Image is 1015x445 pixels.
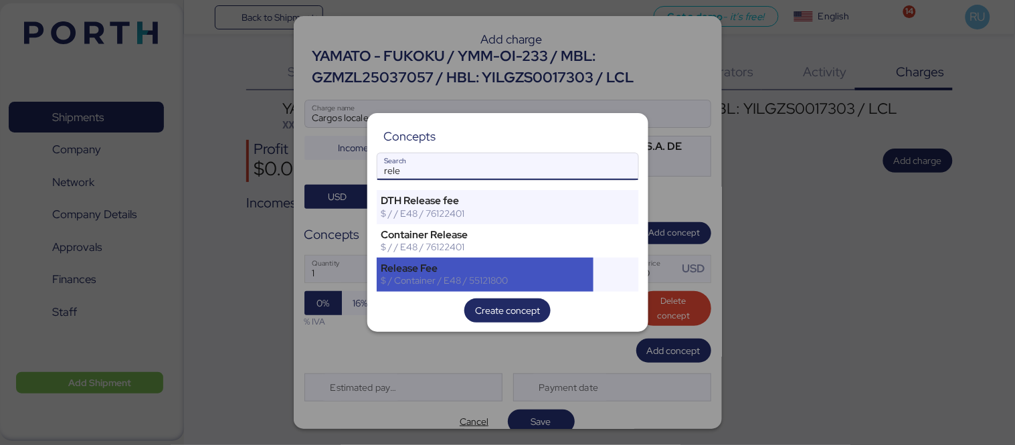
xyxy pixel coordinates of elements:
[381,274,589,286] div: $ / Container / E48 / 55121800
[383,130,436,143] div: Concepts
[475,302,540,319] span: Create concept
[381,241,589,253] div: $ / / E48 / 76122401
[381,262,589,274] div: Release Fee
[381,207,589,219] div: $ / / E48 / 76122401
[381,229,589,241] div: Container Release
[377,153,638,180] input: Search
[381,195,589,207] div: DTH Release fee
[464,298,551,323] button: Create concept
